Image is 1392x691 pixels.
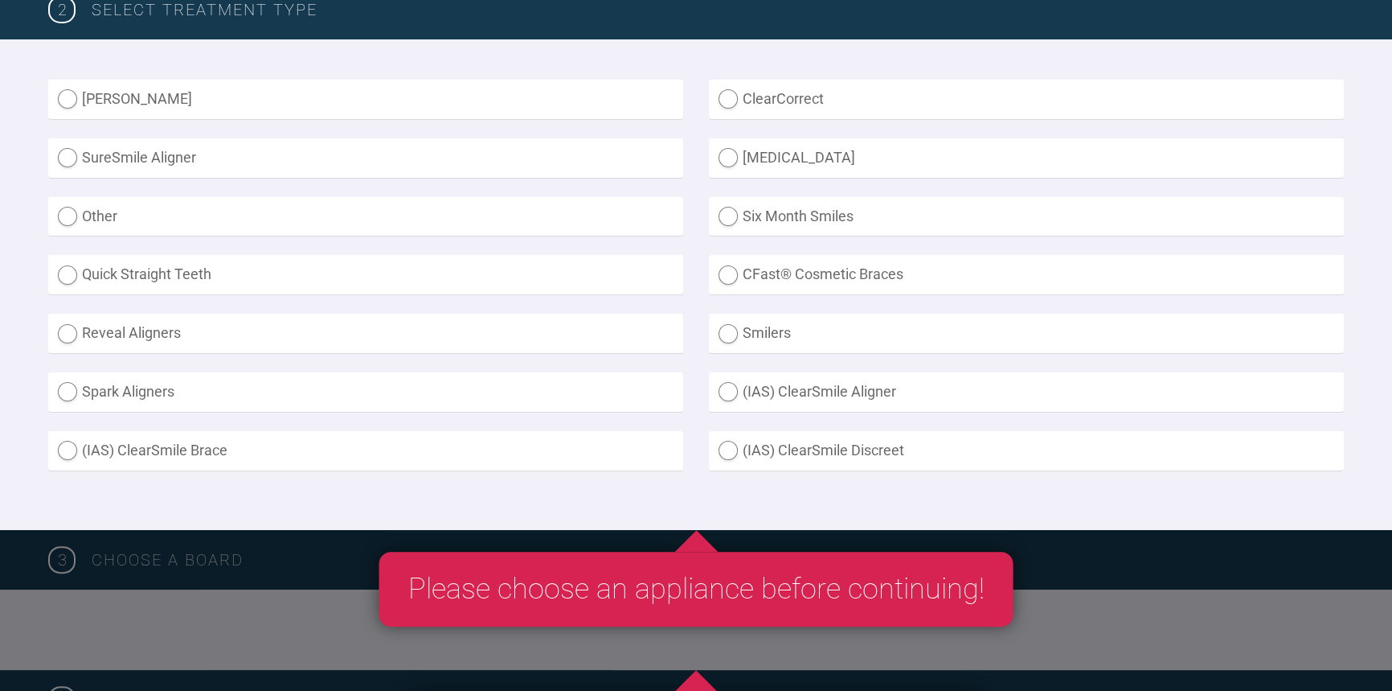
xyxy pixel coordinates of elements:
label: Quick Straight Teeth [48,255,683,294]
label: (IAS) ClearSmile Brace [48,431,683,471]
label: SureSmile Aligner [48,138,683,178]
label: Reveal Aligners [48,314,683,353]
label: Other [48,197,683,237]
label: CFast® Cosmetic Braces [709,255,1344,294]
label: Smilers [709,314,1344,353]
label: [MEDICAL_DATA] [709,138,1344,178]
div: Please choose an appliance before continuing! [379,552,1013,627]
label: (IAS) ClearSmile Discreet [709,431,1344,471]
label: Six Month Smiles [709,197,1344,237]
label: [PERSON_NAME] [48,80,683,119]
label: ClearCorrect [709,80,1344,119]
label: (IAS) ClearSmile Aligner [709,372,1344,412]
label: Spark Aligners [48,372,683,412]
